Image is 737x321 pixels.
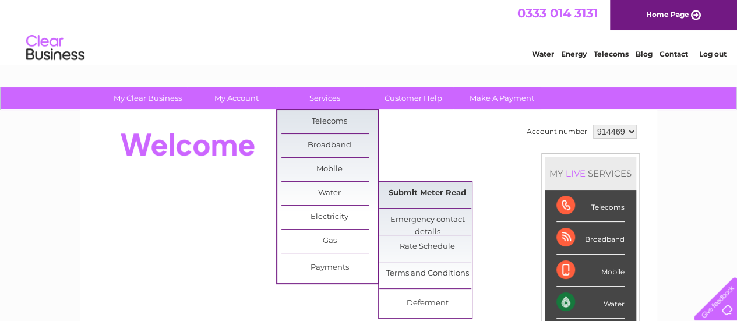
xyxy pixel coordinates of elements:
a: Log out [699,50,726,58]
a: Blog [636,50,653,58]
a: Energy [561,50,587,58]
div: Telecoms [556,190,625,222]
a: My Clear Business [100,87,196,109]
a: My Account [188,87,284,109]
div: MY SERVICES [545,157,636,190]
div: Broadband [556,222,625,254]
a: Water [281,182,378,205]
a: Services [277,87,373,109]
a: Payments [281,256,378,280]
a: Rate Schedule [379,235,475,259]
a: Electricity [281,206,378,229]
a: Water [532,50,554,58]
a: Telecoms [281,110,378,133]
div: Water [556,287,625,319]
a: Make A Payment [454,87,550,109]
a: Contact [660,50,688,58]
a: Emergency contact details [379,209,475,232]
a: Submit Meter Read [379,182,475,205]
a: 0333 014 3131 [517,6,598,20]
div: Mobile [556,255,625,287]
img: logo.png [26,30,85,66]
td: Account number [524,122,590,142]
a: Mobile [281,158,378,181]
a: Terms and Conditions [379,262,475,285]
a: Customer Help [365,87,461,109]
a: Telecoms [594,50,629,58]
a: Deferment [379,292,475,315]
div: LIVE [563,168,588,179]
a: Gas [281,230,378,253]
div: Clear Business is a trading name of Verastar Limited (registered in [GEOGRAPHIC_DATA] No. 3667643... [94,6,644,57]
a: Broadband [281,134,378,157]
